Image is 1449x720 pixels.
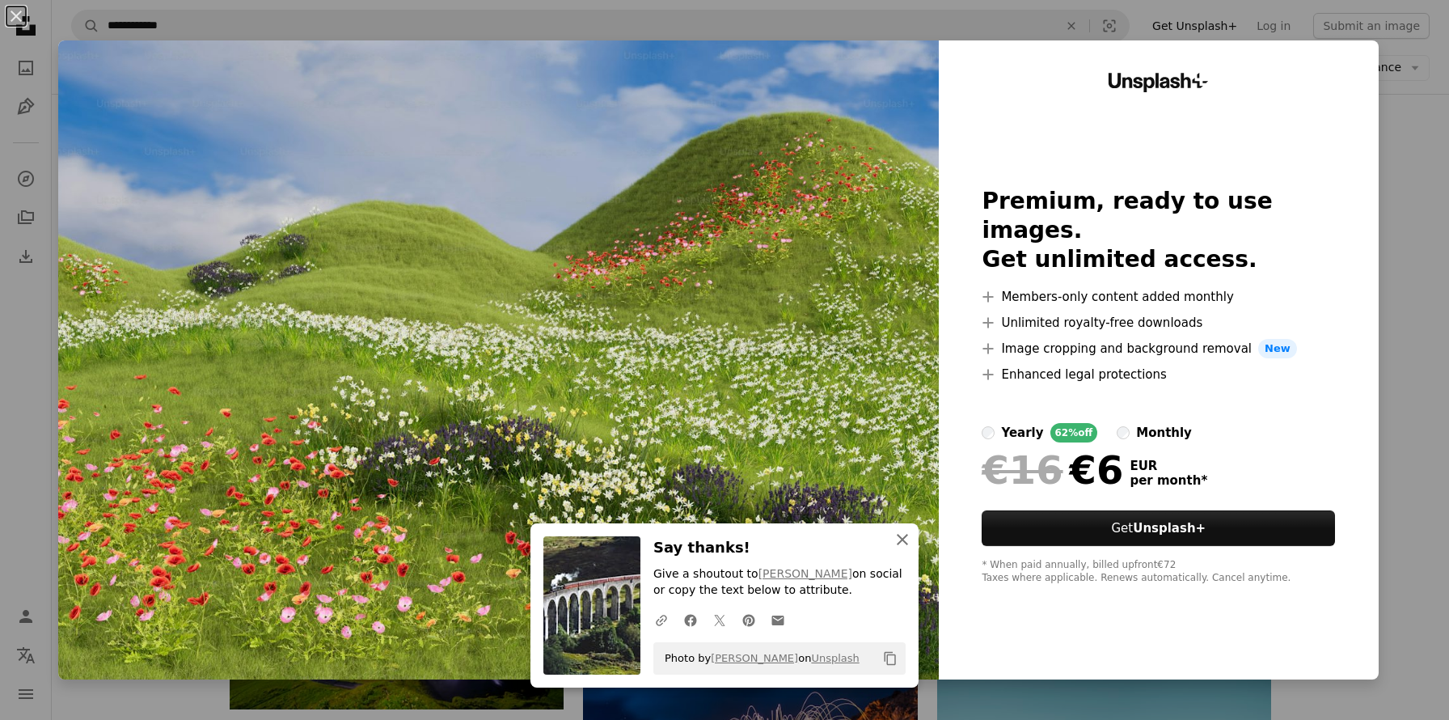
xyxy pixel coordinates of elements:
li: Image cropping and background removal [982,339,1335,358]
a: Share on Twitter [705,604,734,636]
span: New [1258,339,1297,358]
span: EUR [1130,459,1207,473]
a: [PERSON_NAME] [758,567,852,580]
li: Members-only content added monthly [982,287,1335,307]
h2: Premium, ready to use images. Get unlimited access. [982,187,1335,274]
li: Unlimited royalty-free downloads [982,313,1335,332]
a: Share on Pinterest [734,604,763,636]
input: yearly62%off [982,426,995,439]
a: Share on Facebook [676,604,705,636]
li: Enhanced legal protections [982,365,1335,384]
div: * When paid annually, billed upfront €72 Taxes where applicable. Renews automatically. Cancel any... [982,559,1335,585]
h3: Say thanks! [653,536,906,560]
p: Give a shoutout to on social or copy the text below to attribute. [653,566,906,599]
a: Share over email [763,604,792,636]
div: monthly [1136,423,1192,443]
div: yearly [1001,423,1043,443]
strong: Unsplash+ [1133,521,1206,536]
a: Unsplash [811,652,859,664]
a: [PERSON_NAME] [711,652,798,664]
button: GetUnsplash+ [982,510,1335,546]
span: per month * [1130,473,1207,488]
span: €16 [982,449,1062,491]
input: monthly [1117,426,1130,439]
button: Copy to clipboard [877,645,904,672]
div: 62% off [1050,423,1098,443]
div: €6 [982,449,1123,491]
span: Photo by on [657,646,860,671]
